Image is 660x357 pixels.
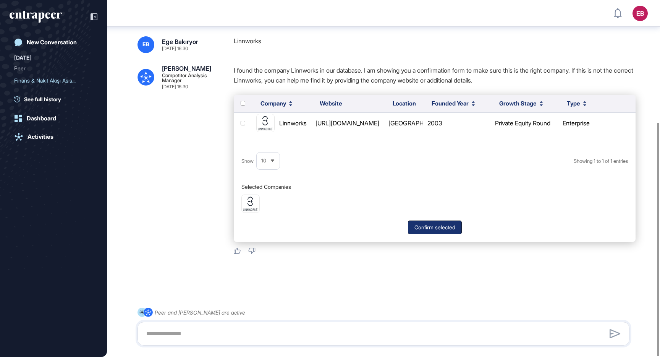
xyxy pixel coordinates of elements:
div: Dashboard [27,115,56,122]
button: Founded Year [432,99,475,109]
img: Linnworks-logo [257,114,274,132]
div: Finans & Nakit Akışı Asis... [14,75,87,87]
button: Growth Stage [499,99,543,109]
button: Type [567,99,586,109]
span: Type [567,99,580,109]
div: [PERSON_NAME] [162,65,211,71]
span: 2003 [427,119,442,127]
div: Linnworks [279,118,307,128]
span: Website [320,100,342,107]
span: EB [142,41,149,47]
a: Dashboard [10,111,97,126]
span: enterprise [563,119,590,127]
button: EB [632,6,648,21]
div: [DATE] 16:30 [162,84,188,89]
div: [DATE] 16:30 [162,46,188,51]
button: Company [260,99,292,109]
div: Ege Bakıryor [162,39,198,45]
div: Peer and [PERSON_NAME] are active [155,308,245,317]
div: Showing 1 to 1 of 1 entries [574,156,628,166]
a: Activities [10,129,97,144]
p: I found the company Linnworks in our database. I am showing you a confirmation form to make sure ... [234,65,636,85]
div: Activities [27,133,53,140]
div: Private Equity Round [492,118,557,128]
span: See full history [24,95,61,103]
span: 10 [261,158,266,164]
a: See full history [14,95,97,103]
span: Show [241,156,254,166]
span: Location [393,100,416,107]
div: Linnworks [234,36,636,53]
img: Linnworks-logo [242,195,259,213]
span: Founded Year [432,99,469,109]
span: [GEOGRAPHIC_DATA] [388,119,449,127]
button: Confirm selected [408,221,462,234]
div: Finans & Nakit Akışı Asistanı, Omni-Channel Sipariş & Ödeme Hub’ı ve Akıllı Stok & Talep Planlayı... [14,75,93,87]
a: New Conversation [10,35,97,50]
div: [DATE] [14,53,32,62]
span: Growth Stage [499,99,537,109]
div: Peer [14,62,93,75]
div: [URL][DOMAIN_NAME] [312,118,383,128]
div: Competitor Analysis Manager [162,73,222,83]
h6: Selected Companies [241,184,291,190]
div: entrapeer-logo [10,11,62,23]
span: Company [260,99,286,109]
div: New Conversation [27,39,77,46]
div: Peer [14,62,87,75]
